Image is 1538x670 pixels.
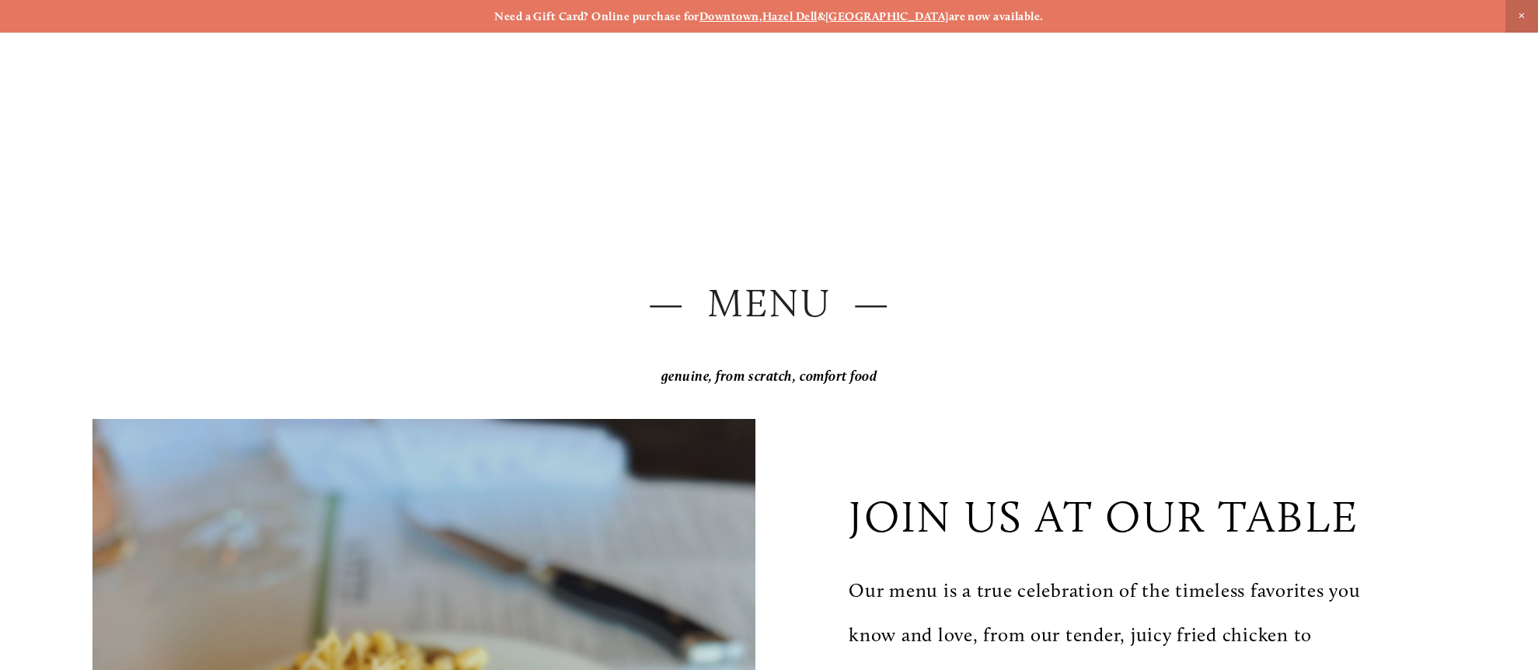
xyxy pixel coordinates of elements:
[759,9,762,23] strong: ,
[825,9,949,23] a: [GEOGRAPHIC_DATA]
[849,490,1358,543] p: join us at our table
[494,9,699,23] strong: Need a Gift Card? Online purchase for
[699,9,759,23] a: Downtown
[762,9,818,23] a: Hazel Dell
[949,9,1044,23] strong: are now available.
[661,368,877,385] em: genuine, from scratch, comfort food
[92,275,1446,330] h2: — Menu —
[818,9,825,23] strong: &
